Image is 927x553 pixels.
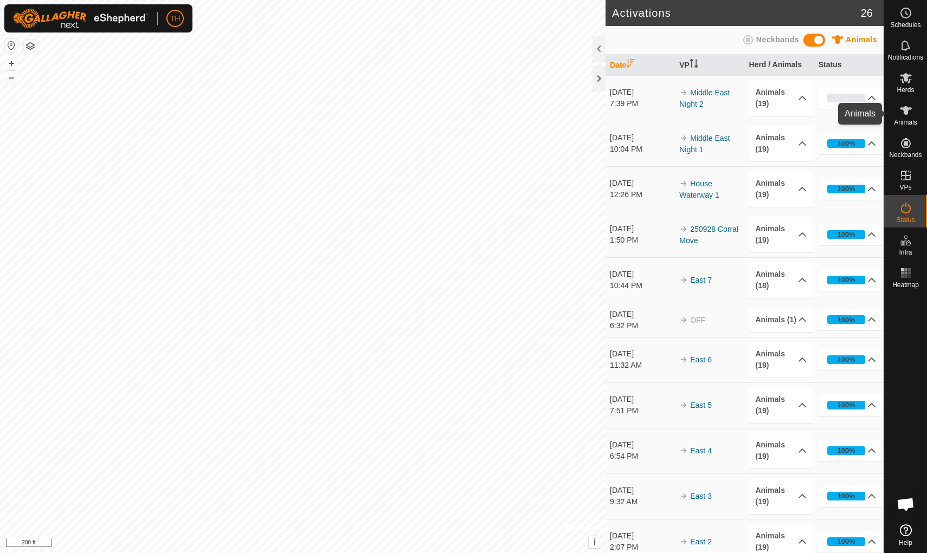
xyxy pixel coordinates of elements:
[679,88,688,97] img: arrow
[888,54,923,61] span: Notifications
[827,401,866,409] div: 100%
[610,451,674,462] div: 6:54 PM
[890,22,920,28] span: Schedules
[827,537,866,546] div: 100%
[827,492,866,500] div: 100%
[896,217,915,223] span: Status
[610,144,674,155] div: 10:04 PM
[610,542,674,553] div: 2:07 PM
[819,133,883,154] p-accordion-header: 100%
[610,235,674,246] div: 1:50 PM
[610,98,674,109] div: 7:39 PM
[690,401,712,409] a: East 5
[827,315,866,324] div: 100%
[679,225,688,233] img: arrow
[827,230,866,239] div: 100%
[612,6,861,19] h2: Activations
[610,348,674,360] div: [DATE]
[819,440,883,461] p-accordion-header: 100%
[890,488,922,521] div: Open chat
[610,189,674,200] div: 12:26 PM
[827,139,866,148] div: 100%
[5,57,18,70] button: +
[679,446,688,455] img: arrow
[610,178,674,189] div: [DATE]
[679,88,730,108] a: Middle East Night 2
[838,491,855,501] div: 100%
[626,61,635,69] p-sorticon: Activate to sort
[690,276,712,284] a: East 7
[819,394,883,416] p-accordion-header: 100%
[24,40,37,53] button: Map Layers
[675,55,744,76] th: VP
[827,276,866,284] div: 100%
[5,39,18,52] button: Reset Map
[679,316,688,324] img: arrow
[313,539,345,549] a: Contact Us
[827,446,866,455] div: 100%
[838,315,855,325] div: 100%
[749,171,814,207] p-accordion-header: Animals (19)
[610,496,674,508] div: 9:32 AM
[610,530,674,542] div: [DATE]
[756,35,799,44] span: Neckbands
[819,87,883,109] p-accordion-header: 0%
[606,55,675,76] th: Date
[749,387,814,423] p-accordion-header: Animals (19)
[13,9,149,28] img: Gallagher Logo
[679,179,719,199] a: House Waterway 1
[899,184,911,191] span: VPs
[690,61,698,69] p-sorticon: Activate to sort
[610,87,674,98] div: [DATE]
[679,134,688,142] img: arrow
[899,539,912,546] span: Help
[838,354,855,365] div: 100%
[260,539,300,549] a: Privacy Policy
[819,309,883,330] p-accordion-header: 100%
[170,13,181,24] span: TH
[589,536,601,548] button: i
[610,269,674,280] div: [DATE]
[889,152,922,158] span: Neckbands
[899,249,912,256] span: Infra
[749,433,814,469] p-accordion-header: Animals (19)
[819,531,883,552] p-accordion-header: 100%
[827,185,866,193] div: 100%
[838,445,855,456] div: 100%
[679,225,738,245] a: 250928 Corral Move
[690,537,712,546] a: East 2
[594,537,596,547] span: i
[679,537,688,546] img: arrow
[838,184,855,194] div: 100%
[749,80,814,116] p-accordion-header: Animals (19)
[610,309,674,320] div: [DATE]
[838,229,855,239] div: 100%
[838,400,855,410] div: 100%
[610,485,674,496] div: [DATE]
[610,223,674,235] div: [DATE]
[679,179,688,188] img: arrow
[897,87,914,93] span: Herds
[838,536,855,547] div: 100%
[690,316,705,324] span: OFF
[679,134,730,154] a: Middle East Night 1
[814,55,884,76] th: Status
[5,71,18,84] button: –
[838,138,855,148] div: 100%
[610,280,674,291] div: 10:44 PM
[846,35,877,44] span: Animals
[690,492,712,500] a: East 3
[690,446,712,455] a: East 4
[894,119,917,126] span: Animals
[749,126,814,161] p-accordion-header: Animals (19)
[749,308,814,332] p-accordion-header: Animals (1)
[690,355,712,364] a: East 6
[679,401,688,409] img: arrow
[610,405,674,417] div: 7:51 PM
[610,320,674,331] div: 6:32 PM
[819,224,883,245] p-accordion-header: 100%
[861,5,873,21] span: 26
[819,485,883,507] p-accordion-header: 100%
[749,342,814,378] p-accordion-header: Animals (19)
[749,262,814,298] p-accordion-header: Animals (18)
